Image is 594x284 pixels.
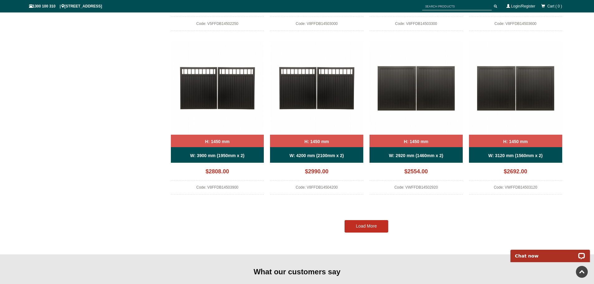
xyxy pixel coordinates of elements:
[469,41,562,135] img: VWFFDB - Flat Top (Full Privacy) - Double Aluminium Driveway Gates - Double Swing Gates - Matte B...
[503,139,528,144] b: H: 1450 mm
[205,139,230,144] b: H: 1450 mm
[369,41,463,135] img: VWFFDB - Flat Top (Full Privacy) - Double Aluminium Driveway Gates - Double Swing Gates - Matte B...
[389,153,443,158] b: W: 2920 mm (1460mm x 2)
[171,41,264,195] a: V8FFDB - Flat Top (Partial Privacy approx.85%) - Double Aluminium Driveway Gates - Double Swing G...
[270,41,363,195] a: V8FFDB - Flat Top (Partial Privacy approx.85%) - Double Aluminium Driveway Gates - Double Swing G...
[369,166,463,181] div: $2554.00
[171,20,264,31] div: Code: V5FFDB14502250
[270,184,363,195] div: Code: V8FFDB14504200
[171,184,264,195] div: Code: V8FFDB14503900
[506,243,594,262] iframe: LiveChat chat widget
[290,153,344,158] b: W: 4200 mm (2100mm x 2)
[270,166,363,181] div: $2990.00
[171,166,264,181] div: $2808.00
[488,153,543,158] b: W: 3120 mm (1560mm x 2)
[345,220,388,233] a: Load More
[190,153,244,158] b: W: 3900 mm (1950mm x 2)
[369,184,463,195] div: Code: VWFFDB14502920
[469,166,562,181] div: $2692.00
[270,20,363,31] div: Code: V8FFDB14503000
[104,267,490,277] div: What our customers say
[469,41,562,195] a: VWFFDB - Flat Top (Full Privacy) - Double Aluminium Driveway Gates - Double Swing Gates - Matte B...
[369,20,463,31] div: Code: V8FFDB14503300
[304,139,329,144] b: H: 1450 mm
[422,2,492,10] input: SEARCH PRODUCTS
[547,4,562,8] span: Cart ( 0 )
[270,41,363,135] img: V8FFDB - Flat Top (Partial Privacy approx.85%) - Double Aluminium Driveway Gates - Double Swing G...
[404,139,428,144] b: H: 1450 mm
[171,41,264,135] img: V8FFDB - Flat Top (Partial Privacy approx.85%) - Double Aluminium Driveway Gates - Double Swing G...
[29,4,102,8] span: 1300 100 310 | [STREET_ADDRESS]
[469,20,562,31] div: Code: V8FFDB14503600
[469,184,562,195] div: Code: VWFFDB14503120
[369,41,463,195] a: VWFFDB - Flat Top (Full Privacy) - Double Aluminium Driveway Gates - Double Swing Gates - Matte B...
[511,4,535,8] a: Login/Register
